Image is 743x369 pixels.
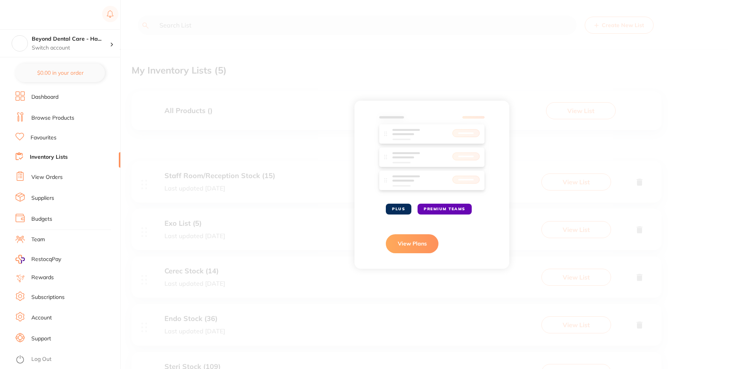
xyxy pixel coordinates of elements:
[31,355,51,363] a: Log Out
[15,354,118,366] button: Log Out
[31,335,51,343] a: Support
[31,314,52,322] a: Account
[31,215,52,223] a: Budgets
[12,36,27,51] img: Beyond Dental Care - Hamilton
[31,236,45,244] a: Team
[31,274,54,281] a: Rewards
[32,44,110,52] p: Switch account
[31,173,63,181] a: View Orders
[31,293,65,301] a: Subscriptions
[30,153,68,161] a: Inventory Lists
[377,116,487,194] img: inventory-lists-preview.svg
[32,35,110,43] h4: Beyond Dental Care - Hamilton
[15,255,25,264] img: RestocqPay
[15,255,61,264] a: RestocqPay
[31,114,74,122] a: Browse Products
[31,134,56,142] a: Favourites
[418,204,472,215] span: PREMIUM TEAMS
[31,194,54,202] a: Suppliers
[31,93,58,101] a: Dashboard
[386,234,438,253] button: View Plans
[386,204,411,215] span: PLUS
[15,6,65,24] a: Restocq Logo
[15,64,105,82] button: $0.00 in your order
[15,10,65,19] img: Restocq Logo
[31,256,61,263] span: RestocqPay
